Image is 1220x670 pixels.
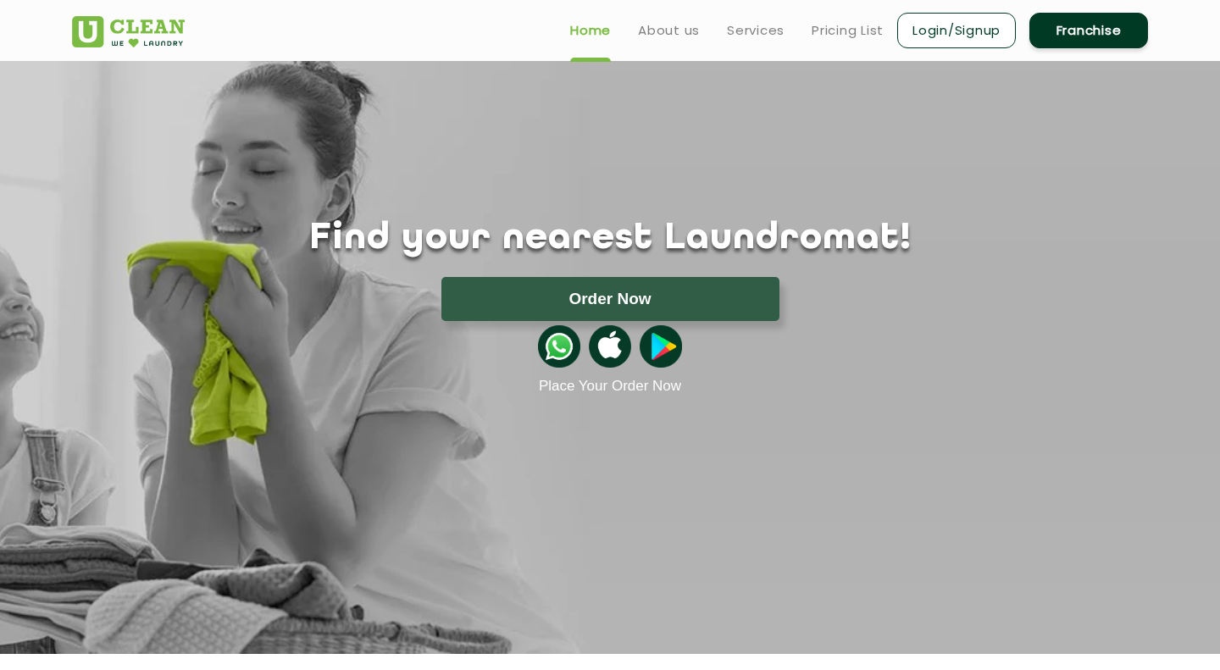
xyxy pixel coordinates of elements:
[589,325,631,368] img: apple-icon.png
[539,378,681,395] a: Place Your Order Now
[538,325,580,368] img: whatsappicon.png
[570,20,611,41] a: Home
[1029,13,1148,48] a: Franchise
[441,277,779,321] button: Order Now
[812,20,884,41] a: Pricing List
[72,16,185,47] img: UClean Laundry and Dry Cleaning
[638,20,700,41] a: About us
[59,218,1161,260] h1: Find your nearest Laundromat!
[727,20,785,41] a: Services
[897,13,1016,48] a: Login/Signup
[640,325,682,368] img: playstoreicon.png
